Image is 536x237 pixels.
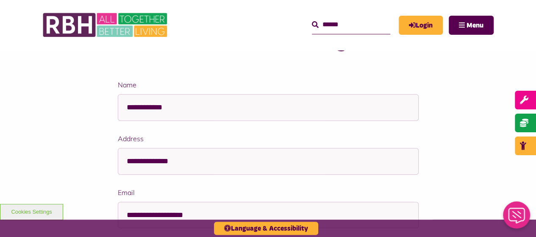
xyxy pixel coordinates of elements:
a: MyRBH [399,16,443,35]
label: Address [118,134,419,144]
label: Email [118,187,419,198]
label: Name [118,80,419,90]
img: RBH [42,8,169,42]
iframe: Netcall Web Assistant for live chat [498,199,536,237]
span: Menu [467,22,483,29]
input: Search [312,16,390,34]
button: Language & Accessibility [214,222,318,235]
button: Navigation [449,16,494,35]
